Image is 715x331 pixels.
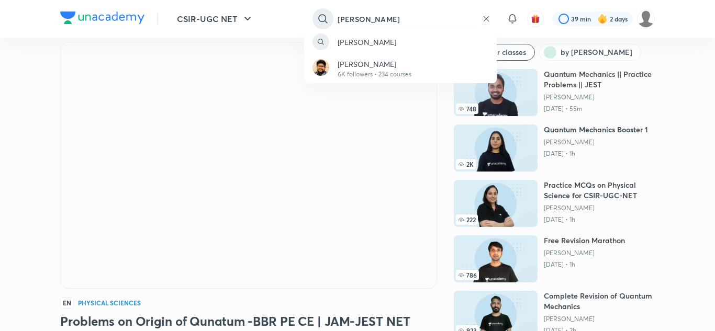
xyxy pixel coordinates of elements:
a: Avatar[PERSON_NAME]6K followers • 234 courses [304,54,497,83]
p: 6K followers • 234 courses [338,70,411,79]
p: [PERSON_NAME] [338,37,396,48]
p: [PERSON_NAME] [338,59,411,70]
img: Avatar [312,59,329,76]
a: [PERSON_NAME] [304,29,497,54]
